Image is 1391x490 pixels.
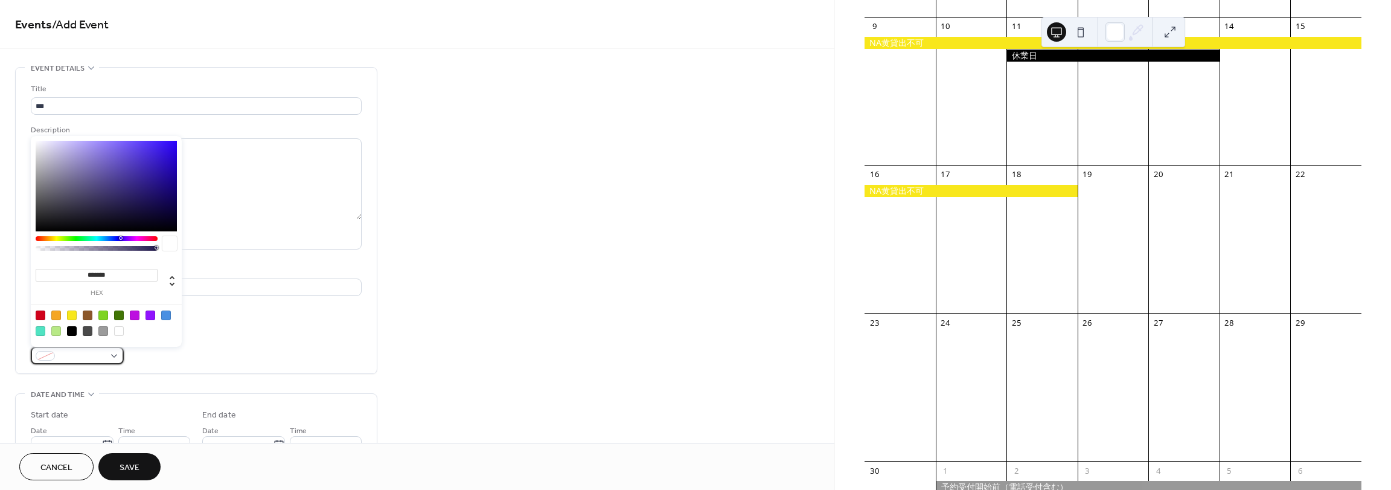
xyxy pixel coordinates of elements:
div: 15 [1295,21,1306,32]
div: 30 [869,466,880,477]
button: Save [98,453,161,480]
div: 10 [940,21,951,32]
div: 14 [1224,21,1235,32]
div: #9B9B9B [98,326,108,336]
div: Title [31,83,359,95]
div: 休業日 [1006,50,1220,62]
div: 23 [869,317,880,328]
span: Date [31,425,47,437]
div: 19 [1082,169,1093,180]
div: End date [202,409,236,422]
div: #9013FE [145,311,155,320]
div: 9 [869,21,880,32]
span: Time [290,425,307,437]
div: 4 [1153,466,1164,477]
span: Save [120,462,139,474]
button: Cancel [19,453,94,480]
div: 22 [1295,169,1306,180]
div: #8B572A [83,311,92,320]
div: Location [31,264,359,277]
div: 6 [1295,466,1306,477]
div: #BD10E0 [130,311,139,320]
div: 25 [1011,317,1022,328]
span: Time [118,425,135,437]
div: 16 [869,169,880,180]
div: 21 [1224,169,1235,180]
div: Description [31,124,359,137]
div: Start date [31,409,68,422]
div: 29 [1295,317,1306,328]
div: 17 [940,169,951,180]
div: #000000 [67,326,77,336]
div: #FFFFFF [114,326,124,336]
div: 24 [940,317,951,328]
div: 28 [1224,317,1235,328]
div: #B8E986 [51,326,61,336]
div: #50E3C2 [36,326,45,336]
div: NA黄貸出不可 [865,185,1078,197]
span: Event details [31,62,85,75]
div: #F5A623 [51,311,61,320]
div: #4A90E2 [161,311,171,320]
span: Date and time [31,388,85,401]
div: 3 [1082,466,1093,477]
span: / Add Event [52,13,109,37]
label: hex [36,290,158,297]
div: 20 [1153,169,1164,180]
div: NA黄貸出不可 [865,37,1361,49]
a: Events [15,13,52,37]
div: #D0021B [36,311,45,320]
span: Cancel [40,462,72,474]
div: 18 [1011,169,1022,180]
div: 5 [1224,466,1235,477]
span: Date [202,425,219,437]
div: 27 [1153,317,1164,328]
div: 26 [1082,317,1093,328]
div: 2 [1011,466,1022,477]
div: #417505 [114,311,124,320]
div: 11 [1011,21,1022,32]
div: 1 [940,466,951,477]
div: #7ED321 [98,311,108,320]
div: #4A4A4A [83,326,92,336]
div: #F8E71C [67,311,77,320]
